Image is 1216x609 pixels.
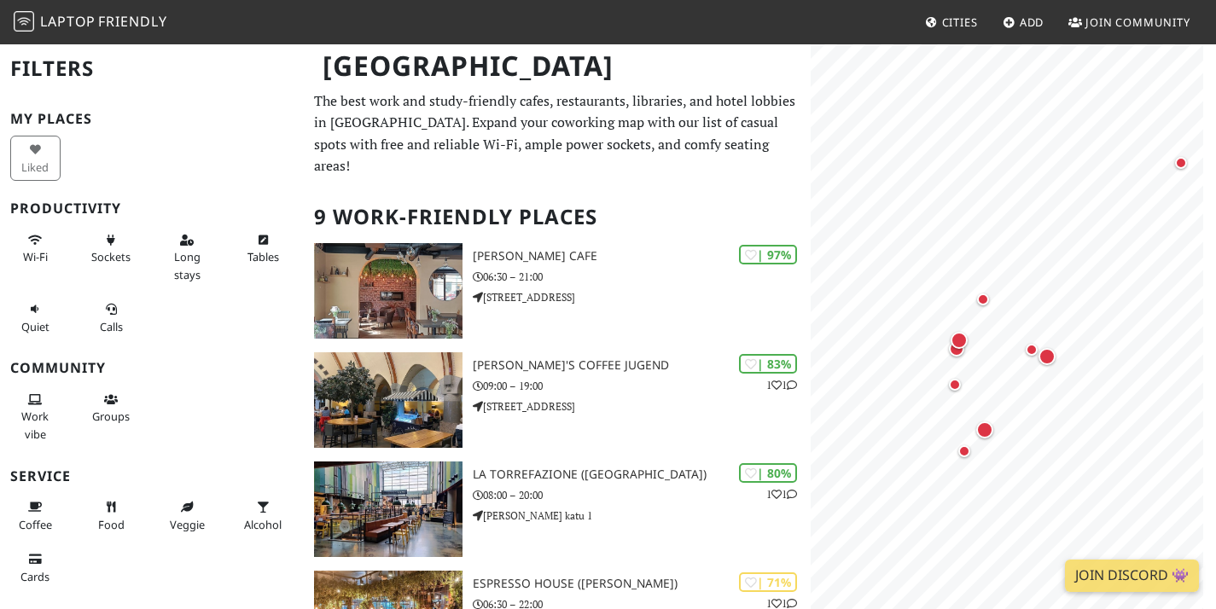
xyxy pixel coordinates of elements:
[918,7,985,38] a: Cities
[14,8,167,38] a: LaptopFriendly LaptopFriendly
[473,507,811,524] p: [PERSON_NAME] katu 1
[473,577,811,591] h3: Espresso House ([PERSON_NAME])
[739,463,797,483] div: | 80%
[20,569,49,584] span: Credit cards
[973,289,993,310] div: Map marker
[947,328,971,352] div: Map marker
[19,517,52,532] span: Coffee
[1171,153,1191,173] div: Map marker
[473,467,811,482] h3: La Torrefazione ([GEOGRAPHIC_DATA])
[1085,14,1190,30] span: Join Community
[91,249,131,264] span: Power sockets
[10,43,294,95] h2: Filters
[942,14,978,30] span: Cities
[739,354,797,374] div: | 83%
[1021,339,1042,360] div: Map marker
[996,7,1051,38] a: Add
[1020,14,1044,30] span: Add
[473,378,811,394] p: 09:00 – 19:00
[10,468,294,484] h3: Service
[14,11,34,32] img: LaptopFriendly
[473,249,811,264] h3: [PERSON_NAME] Cafe
[10,493,61,538] button: Coffee
[739,245,797,264] div: | 97%
[314,191,800,243] h2: 9 Work-Friendly Places
[40,12,96,31] span: Laptop
[766,377,797,393] p: 1 1
[309,43,807,90] h1: [GEOGRAPHIC_DATA]
[314,90,800,177] p: The best work and study-friendly cafes, restaurants, libraries, and hotel lobbies in [GEOGRAPHIC_...
[473,487,811,503] p: 08:00 – 20:00
[21,319,49,334] span: Quiet
[954,441,975,461] div: Map marker
[86,493,137,538] button: Food
[1035,345,1059,368] div: Map marker
[304,461,811,557] a: La Torrefazione (Kamppi) | 80% 11 La Torrefazione ([GEOGRAPHIC_DATA]) 08:00 – 20:00 [PERSON_NAME]...
[100,319,123,334] span: Video/audio calls
[304,352,811,448] a: Robert's Coffee Jugend | 83% 11 [PERSON_NAME]'s Coffee Jugend 09:00 – 19:00 [STREET_ADDRESS]
[473,269,811,285] p: 06:30 – 21:00
[314,243,463,339] img: Ziara's Cafe
[766,486,797,502] p: 1 1
[247,249,279,264] span: Work-friendly tables
[10,200,294,217] h3: Productivity
[238,226,288,271] button: Tables
[98,12,166,31] span: Friendly
[473,398,811,415] p: [STREET_ADDRESS]
[10,360,294,376] h3: Community
[1062,7,1197,38] a: Join Community
[10,295,61,340] button: Quiet
[945,374,965,395] div: Map marker
[739,572,797,592] div: | 71%
[10,545,61,590] button: Cards
[98,517,125,532] span: Food
[162,226,212,288] button: Long stays
[945,338,968,360] div: Map marker
[86,226,137,271] button: Sockets
[23,249,48,264] span: Stable Wi-Fi
[473,289,811,305] p: [STREET_ADDRESS]
[10,226,61,271] button: Wi-Fi
[973,418,997,442] div: Map marker
[473,358,811,373] h3: [PERSON_NAME]'s Coffee Jugend
[162,493,212,538] button: Veggie
[86,386,137,431] button: Groups
[314,461,463,557] img: La Torrefazione (Kamppi)
[174,249,201,281] span: Long stays
[1065,560,1199,592] a: Join Discord 👾
[92,409,130,424] span: Group tables
[304,243,811,339] a: Ziara's Cafe | 97% [PERSON_NAME] Cafe 06:30 – 21:00 [STREET_ADDRESS]
[238,493,288,538] button: Alcohol
[244,517,282,532] span: Alcohol
[314,352,463,448] img: Robert's Coffee Jugend
[86,295,137,340] button: Calls
[10,386,61,448] button: Work vibe
[21,409,49,441] span: People working
[10,111,294,127] h3: My Places
[170,517,205,532] span: Veggie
